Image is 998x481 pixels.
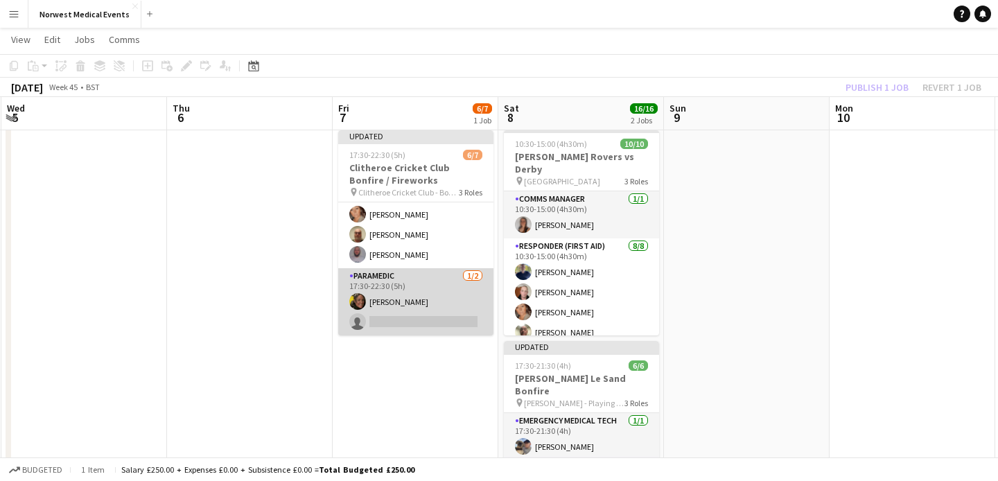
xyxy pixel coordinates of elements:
span: 17:30-22:30 (5h) [349,150,405,160]
app-job-card: Updated17:30-22:30 (5h)6/7Clitheroe Cricket Club Bonfire / Fireworks Clitheroe Cricket Club - Bon... [338,130,493,335]
div: BST [86,82,100,92]
a: Edit [39,30,66,49]
span: 9 [667,110,686,125]
span: 3 Roles [459,187,482,198]
span: 16/16 [630,103,658,114]
span: 10:30-15:00 (4h30m) [515,139,587,149]
span: [PERSON_NAME] - Playing fields [524,398,624,408]
div: Salary £250.00 + Expenses £0.00 + Subsistence £0.00 = [121,464,414,475]
div: [DATE] [11,80,43,94]
span: Sun [669,102,686,114]
span: Thu [173,102,190,114]
button: Norwest Medical Events [28,1,141,28]
span: Sat [504,102,519,114]
span: Budgeted [22,465,62,475]
a: Comms [103,30,146,49]
div: 1 Job [473,115,491,125]
span: 6/7 [473,103,492,114]
span: Clitheroe Cricket Club - Bonfire & Fireworks [358,187,459,198]
span: 17:30-21:30 (4h) [515,360,571,371]
app-card-role: First Responder (Medical)4/417:30-22:30 (5h)[PERSON_NAME][PERSON_NAME][PERSON_NAME][PERSON_NAME] [338,161,493,268]
span: Edit [44,33,60,46]
span: [GEOGRAPHIC_DATA] [524,176,600,186]
span: 8 [502,110,519,125]
h3: Clitheroe Cricket Club Bonfire / Fireworks [338,161,493,186]
app-card-role: Responder (First Aid)8/810:30-15:00 (4h30m)[PERSON_NAME][PERSON_NAME][PERSON_NAME][PERSON_NAME] [504,238,659,426]
span: Mon [835,102,853,114]
span: 10/10 [620,139,648,149]
app-card-role: Emergency Medical Tech1/117:30-21:30 (4h)[PERSON_NAME] [504,413,659,460]
span: 6 [170,110,190,125]
app-card-role: Comms Manager1/110:30-15:00 (4h30m)[PERSON_NAME] [504,191,659,238]
span: 3 Roles [624,398,648,408]
span: 6/6 [629,360,648,371]
div: Updated [338,130,493,141]
span: 10 [833,110,853,125]
app-job-card: 10:30-15:00 (4h30m)10/10[PERSON_NAME] Rovers vs Derby [GEOGRAPHIC_DATA]3 RolesComms Manager1/110:... [504,130,659,335]
span: 6/7 [463,150,482,160]
span: Jobs [74,33,95,46]
span: View [11,33,30,46]
span: 1 item [76,464,110,475]
span: Wed [7,102,25,114]
div: 2 Jobs [631,115,657,125]
span: Fri [338,102,349,114]
span: 5 [5,110,25,125]
span: Total Budgeted £250.00 [319,464,414,475]
a: View [6,30,36,49]
app-card-role: Paramedic1/217:30-22:30 (5h)[PERSON_NAME] [338,268,493,335]
div: Updated [504,341,659,352]
span: 7 [336,110,349,125]
a: Jobs [69,30,100,49]
span: 3 Roles [624,176,648,186]
span: Comms [109,33,140,46]
h3: [PERSON_NAME] Le Sand Bonfire [504,372,659,397]
h3: [PERSON_NAME] Rovers vs Derby [504,150,659,175]
button: Budgeted [7,462,64,478]
span: Week 45 [46,82,80,92]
